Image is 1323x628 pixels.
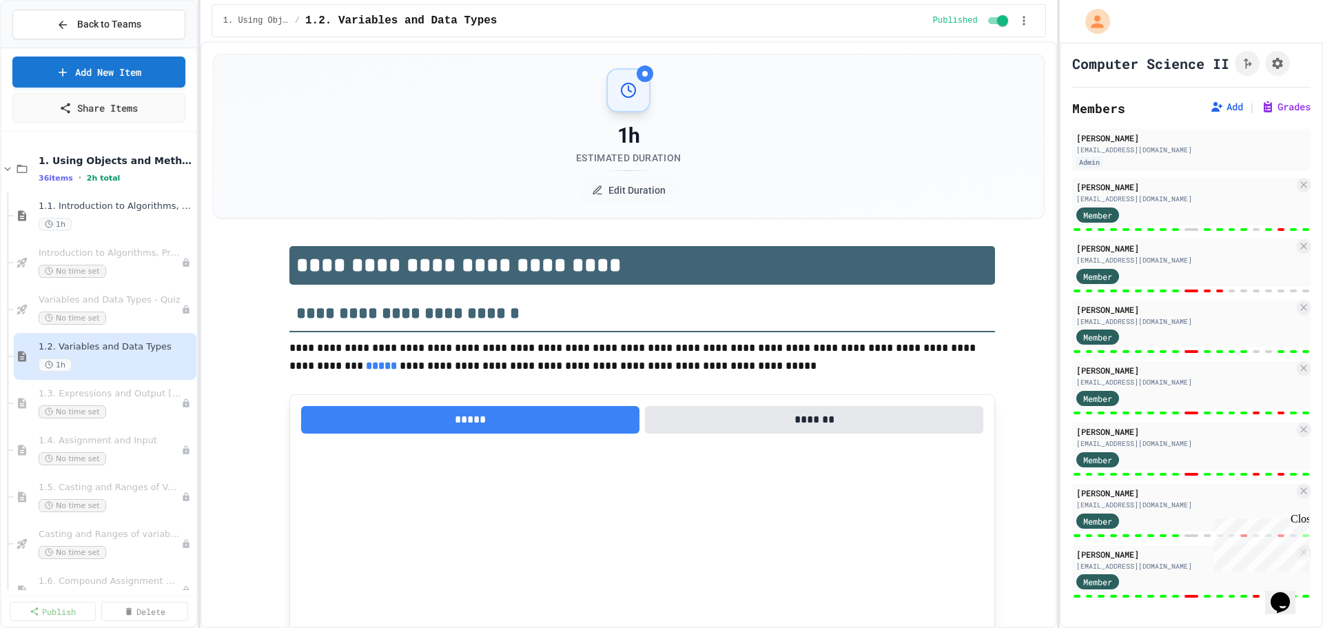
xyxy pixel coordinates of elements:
[1076,255,1294,265] div: [EMAIL_ADDRESS][DOMAIN_NAME]
[1072,99,1125,118] h2: Members
[1076,156,1102,168] div: Admin
[39,452,106,465] span: No time set
[39,546,106,559] span: No time set
[933,15,978,26] span: Published
[181,398,191,408] div: Unpublished
[1076,548,1294,560] div: [PERSON_NAME]
[39,435,181,447] span: 1.4. Assignment and Input
[181,539,191,549] div: Unpublished
[39,174,73,183] span: 36 items
[1076,303,1294,316] div: [PERSON_NAME]
[1265,573,1309,614] iframe: chat widget
[39,358,72,372] span: 1h
[1083,392,1112,405] span: Member
[39,529,181,540] span: Casting and Ranges of variables - Quiz
[87,174,121,183] span: 2h total
[39,388,181,400] span: 1.3. Expressions and Output [New]
[39,405,106,418] span: No time set
[1235,51,1260,76] button: Click to see fork details
[12,57,185,88] a: Add New Item
[1076,487,1294,499] div: [PERSON_NAME]
[223,15,289,26] span: 1. Using Objects and Methods
[181,305,191,314] div: Unpublished
[6,6,95,88] div: Chat with us now!Close
[1265,51,1290,76] button: Assignment Settings
[1076,377,1294,387] div: [EMAIL_ADDRESS][DOMAIN_NAME]
[1076,181,1294,193] div: [PERSON_NAME]
[39,499,106,512] span: No time set
[39,154,194,167] span: 1. Using Objects and Methods
[39,312,106,325] span: No time set
[39,265,106,278] span: No time set
[1076,194,1294,204] div: [EMAIL_ADDRESS][DOMAIN_NAME]
[10,602,96,621] a: Publish
[101,602,187,621] a: Delete
[77,17,141,32] span: Back to Teams
[79,172,81,183] span: •
[933,12,1011,29] div: Content is published and visible to students
[1076,242,1294,254] div: [PERSON_NAME]
[181,492,191,502] div: Unpublished
[1083,331,1112,343] span: Member
[1076,561,1294,571] div: [EMAIL_ADDRESS][DOMAIN_NAME]
[181,445,191,455] div: Unpublished
[1076,425,1294,438] div: [PERSON_NAME]
[1076,364,1294,376] div: [PERSON_NAME]
[1083,576,1112,588] span: Member
[39,247,181,259] span: Introduction to Algorithms, Programming, and Compilers
[1083,515,1112,527] span: Member
[1261,100,1311,114] button: Grades
[39,576,181,587] span: 1.6. Compound Assignment Operators
[576,123,681,148] div: 1h
[1083,270,1112,283] span: Member
[39,341,194,353] span: 1.2. Variables and Data Types
[1249,99,1255,115] span: |
[39,294,181,306] span: Variables and Data Types - Quiz
[39,201,194,212] span: 1.1. Introduction to Algorithms, Programming, and Compilers
[12,10,185,39] button: Back to Teams
[305,12,497,29] span: 1.2. Variables and Data Types
[1076,438,1294,449] div: [EMAIL_ADDRESS][DOMAIN_NAME]
[181,258,191,267] div: Unpublished
[576,151,681,165] div: Estimated Duration
[1072,54,1229,73] h1: Computer Science II
[295,15,300,26] span: /
[39,218,72,231] span: 1h
[1209,513,1309,571] iframe: chat widget
[12,93,185,123] a: Share Items
[1083,454,1112,466] span: Member
[1076,500,1294,510] div: [EMAIL_ADDRESS][DOMAIN_NAME]
[1076,145,1306,155] div: [EMAIL_ADDRESS][DOMAIN_NAME]
[1071,6,1114,37] div: My Account
[1076,132,1306,144] div: [PERSON_NAME]
[181,586,191,596] div: Unpublished
[1083,209,1112,221] span: Member
[578,176,679,204] button: Edit Duration
[39,482,181,494] span: 1.5. Casting and Ranges of Values
[1210,100,1243,114] button: Add
[1076,316,1294,327] div: [EMAIL_ADDRESS][DOMAIN_NAME]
